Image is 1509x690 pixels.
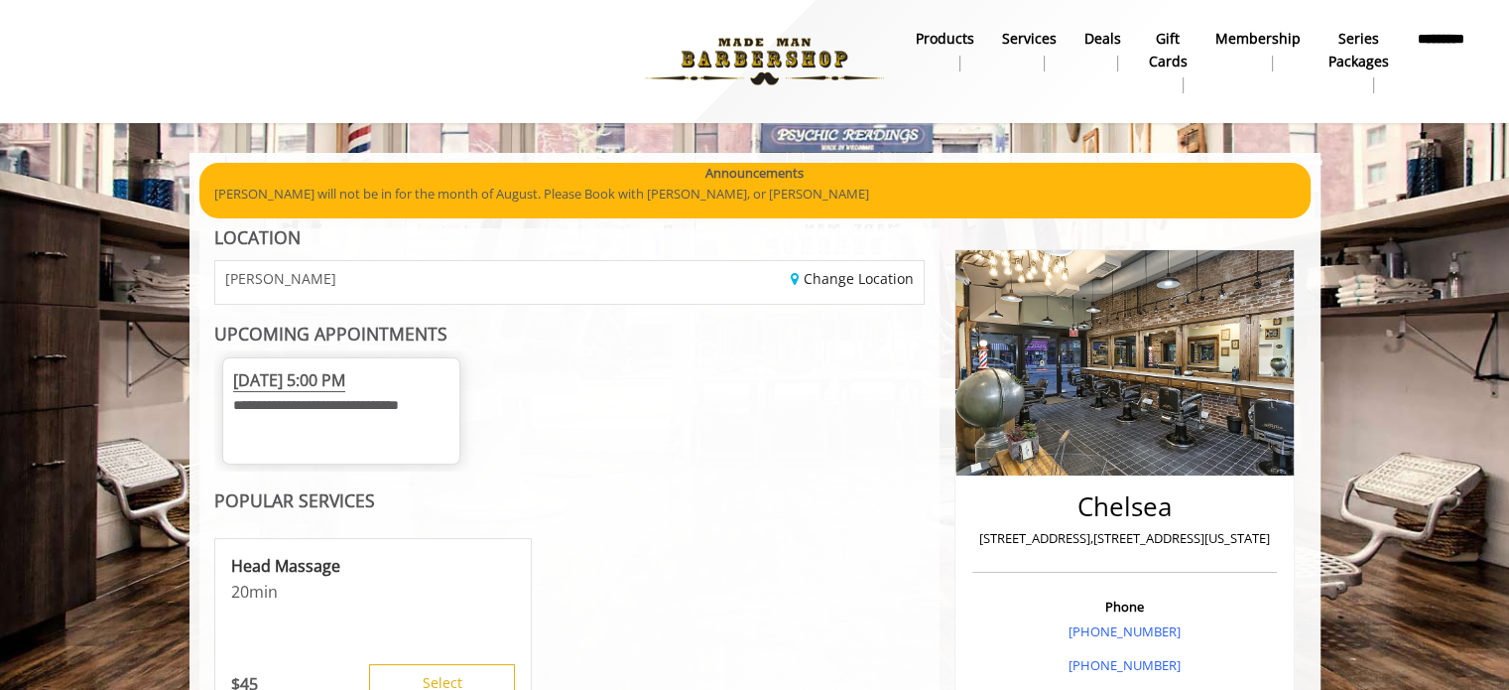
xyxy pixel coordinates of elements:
b: UPCOMING APPOINTMENTS [214,322,447,345]
a: Gift cardsgift cards [1135,25,1201,98]
img: Made Man Barbershop logo [628,7,901,116]
a: DealsDeals [1070,25,1135,76]
a: [PHONE_NUMBER] [1069,622,1181,640]
a: ServicesServices [988,25,1070,76]
h3: Phone [977,600,1272,614]
b: Deals [1084,28,1121,50]
a: Series packagesSeries packages [1315,25,1403,98]
b: gift cards [1149,28,1188,72]
p: Head Massage [231,555,515,577]
a: [PHONE_NUMBER] [1069,656,1181,674]
a: Productsproducts [902,25,988,76]
b: POPULAR SERVICES [214,488,375,512]
b: Series packages [1328,28,1389,72]
b: Membership [1215,28,1301,50]
a: MembershipMembership [1201,25,1315,76]
b: products [916,28,974,50]
b: LOCATION [214,225,301,249]
span: [PERSON_NAME] [225,271,336,286]
p: 20 [231,581,515,603]
b: Services [1002,28,1057,50]
p: [STREET_ADDRESS],[STREET_ADDRESS][US_STATE] [977,528,1272,549]
a: Change Location [791,269,914,288]
span: [DATE] 5:00 PM [233,369,345,392]
b: Announcements [705,163,804,184]
p: [PERSON_NAME] will not be in for the month of August. Please Book with [PERSON_NAME], or [PERSON_... [214,184,1296,205]
span: min [249,581,278,603]
h2: Chelsea [977,492,1272,521]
